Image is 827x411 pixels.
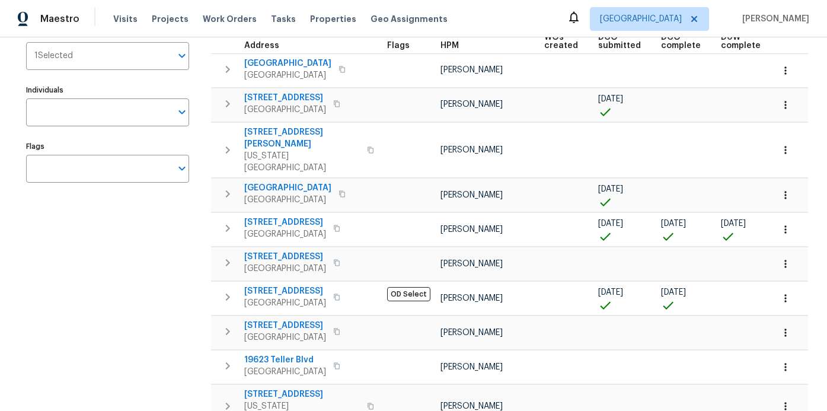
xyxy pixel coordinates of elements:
span: [GEOGRAPHIC_DATA] [244,228,326,240]
span: Maestro [40,13,79,25]
span: [DATE] [598,185,623,193]
span: [GEOGRAPHIC_DATA] [244,104,326,116]
span: [PERSON_NAME] [440,363,503,371]
button: Open [174,160,190,177]
span: D0W complete [721,33,761,50]
span: Geo Assignments [371,13,448,25]
label: Flags [26,143,189,150]
span: [GEOGRAPHIC_DATA] [244,58,331,69]
span: [PERSON_NAME] [440,225,503,234]
span: [PERSON_NAME] [440,294,503,302]
span: DCO complete [661,33,701,50]
span: Visits [113,13,138,25]
span: [GEOGRAPHIC_DATA] [244,263,326,275]
span: [US_STATE][GEOGRAPHIC_DATA] [244,150,360,174]
span: [GEOGRAPHIC_DATA] [244,366,326,378]
span: 1 Selected [34,51,73,61]
span: [STREET_ADDRESS] [244,92,326,104]
span: Flags [387,42,410,50]
span: [DATE] [721,219,746,228]
span: [PERSON_NAME] [440,260,503,268]
button: Open [174,47,190,64]
button: Open [174,104,190,120]
span: 19623 Teller Blvd [244,354,326,366]
span: [PERSON_NAME] [440,146,503,154]
span: [PERSON_NAME] [440,191,503,199]
span: HPM [440,42,459,50]
span: [DATE] [661,219,686,228]
span: DCO submitted [598,33,641,50]
span: Initial WOs created [544,25,578,50]
span: [GEOGRAPHIC_DATA] [244,332,326,343]
span: [STREET_ADDRESS] [244,388,360,400]
span: [DATE] [598,95,623,103]
span: [STREET_ADDRESS] [244,285,326,297]
span: [STREET_ADDRESS] [244,320,326,332]
span: [GEOGRAPHIC_DATA] [244,182,331,194]
span: [GEOGRAPHIC_DATA] [244,69,331,81]
span: Tasks [271,15,296,23]
span: [PERSON_NAME] [440,66,503,74]
span: Address [244,42,279,50]
span: [PERSON_NAME] [440,402,503,410]
span: [DATE] [661,288,686,297]
span: [PERSON_NAME] [440,100,503,109]
span: [DATE] [598,219,623,228]
span: [STREET_ADDRESS] [244,251,326,263]
span: Work Orders [203,13,257,25]
span: Projects [152,13,189,25]
span: OD Select [387,287,430,301]
span: [DATE] [598,288,623,297]
span: Properties [310,13,356,25]
span: [PERSON_NAME] [737,13,809,25]
span: [PERSON_NAME] [440,329,503,337]
span: [GEOGRAPHIC_DATA] [244,194,331,206]
label: Individuals [26,87,189,94]
span: [GEOGRAPHIC_DATA] [244,297,326,309]
span: [GEOGRAPHIC_DATA] [600,13,682,25]
span: [STREET_ADDRESS][PERSON_NAME] [244,126,360,150]
span: [STREET_ADDRESS] [244,216,326,228]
